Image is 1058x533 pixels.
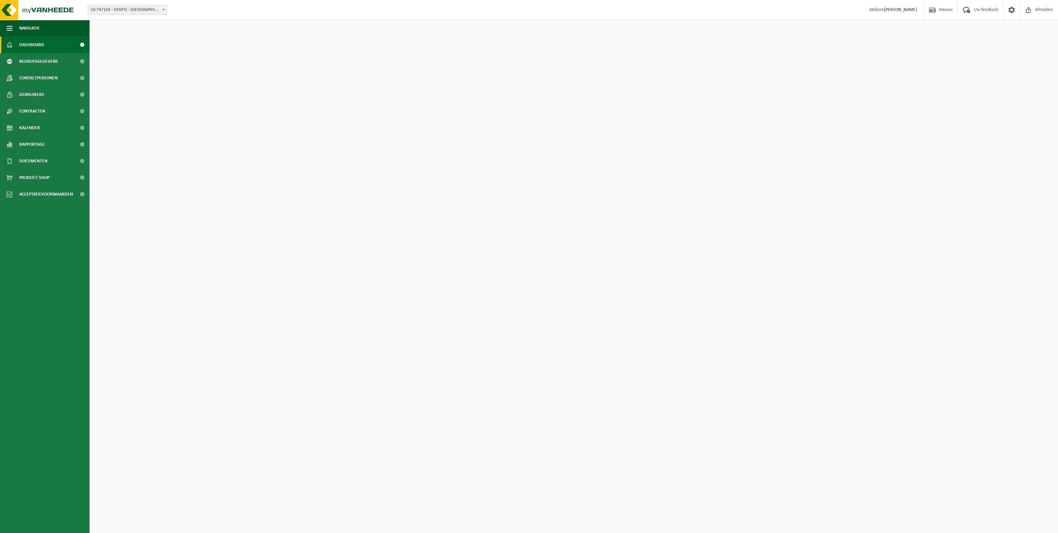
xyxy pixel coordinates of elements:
span: Kalender [19,120,40,136]
strong: [PERSON_NAME] [884,7,917,12]
span: Dashboard [19,37,44,53]
span: Bedrijfsgegevens [19,53,58,70]
span: 10-747103 - VENTO - OUDENAARDE [88,5,167,15]
span: Rapportage [19,136,45,153]
span: Documenten [19,153,47,169]
span: Acceptatievoorwaarden [19,186,73,203]
span: Contactpersonen [19,70,58,86]
span: Contracten [19,103,45,120]
span: Product Shop [19,169,49,186]
span: Navigatie [19,20,40,37]
span: Gebruikers [19,86,44,103]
